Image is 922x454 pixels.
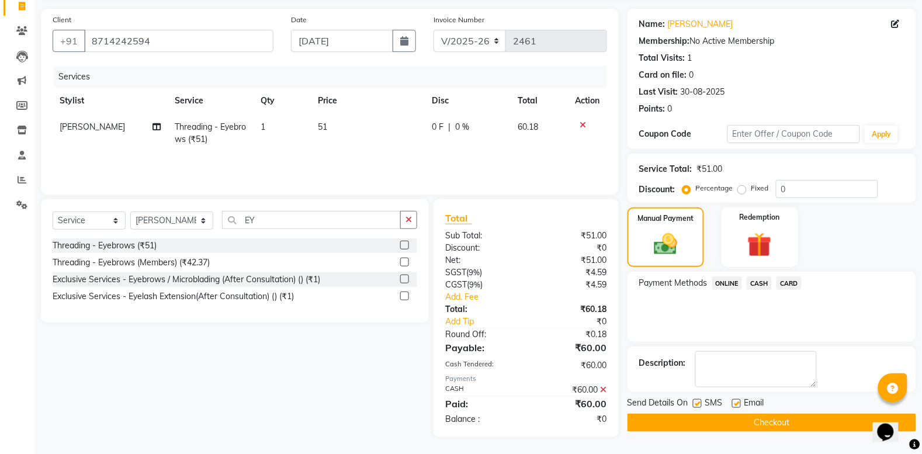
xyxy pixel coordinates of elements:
[526,397,615,411] div: ₹60.00
[526,230,615,242] div: ₹51.00
[747,276,772,290] span: CASH
[526,341,615,355] div: ₹60.00
[681,86,725,98] div: 30-08-2025
[569,88,607,114] th: Action
[865,126,898,143] button: Apply
[639,69,687,81] div: Card on file:
[668,18,733,30] a: [PERSON_NAME]
[639,183,675,196] div: Discount:
[60,122,125,132] span: [PERSON_NAME]
[261,122,266,132] span: 1
[445,279,467,290] span: CGST
[628,397,688,411] span: Send Details On
[436,341,526,355] div: Payable:
[175,122,247,144] span: Threading - Eyebrows (₹51)
[705,397,723,411] span: SMS
[53,290,294,303] div: Exclusive Services - Eyelash Extension(After Consultation) () (₹1)
[436,384,526,396] div: CASH
[740,212,780,223] label: Redemption
[434,15,484,25] label: Invoice Number
[455,121,469,133] span: 0 %
[647,231,685,258] img: _cash.svg
[628,414,916,432] button: Checkout
[777,276,802,290] span: CARD
[432,121,443,133] span: 0 F
[254,88,311,114] th: Qty
[526,303,615,316] div: ₹60.18
[697,163,723,175] div: ₹51.00
[436,303,526,316] div: Total:
[436,291,616,303] a: Add. Fee
[445,374,607,384] div: Payments
[436,266,526,279] div: ( )
[639,18,665,30] div: Name:
[168,88,254,114] th: Service
[469,268,480,277] span: 9%
[526,359,615,372] div: ₹60.00
[526,254,615,266] div: ₹51.00
[291,15,307,25] label: Date
[53,15,71,25] label: Client
[448,121,450,133] span: |
[436,254,526,266] div: Net:
[689,69,694,81] div: 0
[53,88,168,114] th: Stylist
[696,183,733,193] label: Percentage
[526,384,615,396] div: ₹60.00
[712,276,743,290] span: ONLINE
[639,163,692,175] div: Service Total:
[526,413,615,425] div: ₹0
[436,359,526,372] div: Cash Tendered:
[526,279,615,291] div: ₹4.59
[311,88,425,114] th: Price
[53,240,157,252] div: Threading - Eyebrows (₹51)
[639,52,685,64] div: Total Visits:
[53,30,85,52] button: +91
[436,230,526,242] div: Sub Total:
[436,279,526,291] div: ( )
[436,413,526,425] div: Balance :
[526,266,615,279] div: ₹4.59
[740,230,779,260] img: _gift.svg
[222,211,401,229] input: Search or Scan
[54,66,616,88] div: Services
[873,407,910,442] iframe: chat widget
[436,316,541,328] a: Add Tip
[445,212,472,224] span: Total
[639,35,690,47] div: Membership:
[727,125,860,143] input: Enter Offer / Coupon Code
[688,52,692,64] div: 1
[511,88,569,114] th: Total
[526,328,615,341] div: ₹0.18
[637,213,694,224] label: Manual Payment
[639,103,665,115] div: Points:
[518,122,538,132] span: 60.18
[84,30,273,52] input: Search by Name/Mobile/Email/Code
[541,316,616,328] div: ₹0
[53,273,320,286] div: Exclusive Services - Eyebrows / Microblading (After Consultation) () (₹1)
[639,128,727,140] div: Coupon Code
[445,267,466,278] span: SGST
[639,277,708,289] span: Payment Methods
[469,280,480,289] span: 9%
[53,257,210,269] div: Threading - Eyebrows (Members) (₹42.37)
[639,357,686,369] div: Description:
[436,328,526,341] div: Round Off:
[425,88,511,114] th: Disc
[751,183,769,193] label: Fixed
[436,397,526,411] div: Paid:
[526,242,615,254] div: ₹0
[639,86,678,98] div: Last Visit:
[639,35,904,47] div: No Active Membership
[436,242,526,254] div: Discount:
[668,103,673,115] div: 0
[318,122,328,132] span: 51
[744,397,764,411] span: Email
